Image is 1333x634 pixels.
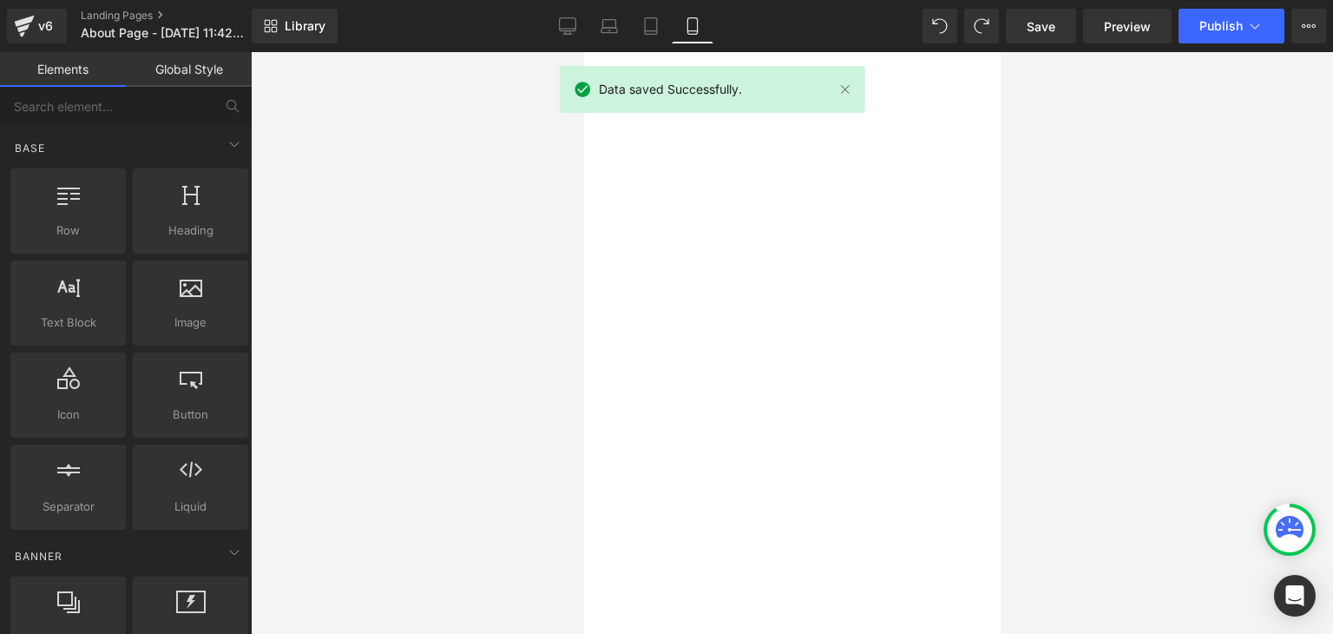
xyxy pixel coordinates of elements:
[252,9,338,43] a: New Library
[1291,9,1326,43] button: More
[35,15,56,37] div: v6
[599,80,742,99] span: Data saved Successfully.
[138,498,243,516] span: Liquid
[16,314,121,332] span: Text Block
[7,9,67,43] a: v6
[672,9,713,43] a: Mobile
[588,9,630,43] a: Laptop
[1274,575,1316,617] div: Open Intercom Messenger
[81,9,278,23] a: Landing Pages
[13,140,47,156] span: Base
[16,221,121,240] span: Row
[16,498,121,516] span: Separator
[1179,9,1284,43] button: Publish
[1083,9,1172,43] a: Preview
[1199,19,1243,33] span: Publish
[547,9,588,43] a: Desktop
[138,406,243,424] span: Button
[1104,17,1151,36] span: Preview
[923,9,957,43] button: Undo
[964,9,999,43] button: Redo
[630,9,672,43] a: Tablet
[285,18,325,34] span: Library
[138,314,243,332] span: Image
[1027,17,1055,36] span: Save
[16,406,121,424] span: Icon
[13,548,64,565] span: Banner
[81,26,245,40] span: About Page - [DATE] 11:42:20
[138,221,243,240] span: Heading
[126,52,252,87] a: Global Style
